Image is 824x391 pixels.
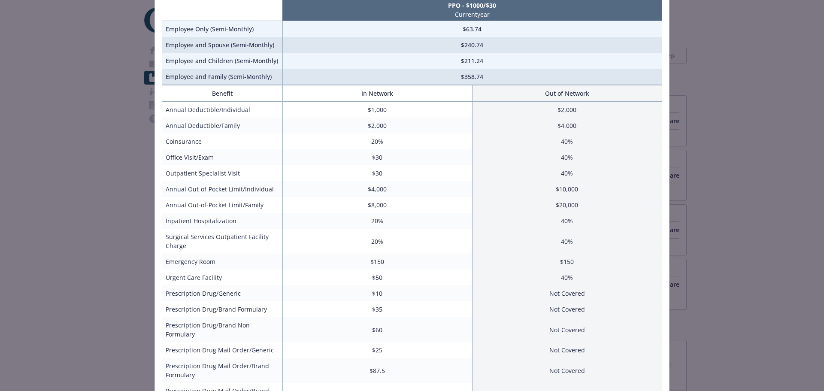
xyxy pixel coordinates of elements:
[472,254,662,270] td: $150
[162,317,283,342] td: Prescription Drug/Brand Non-Formulary
[472,342,662,358] td: Not Covered
[282,118,472,133] td: $2,000
[162,37,283,53] td: Employee and Spouse (Semi-Monthly)
[282,37,662,53] td: $240.74
[472,285,662,301] td: Not Covered
[472,118,662,133] td: $4,000
[472,197,662,213] td: $20,000
[162,285,283,301] td: Prescription Drug/Generic
[162,254,283,270] td: Emergency Room
[472,181,662,197] td: $10,000
[162,118,283,133] td: Annual Deductible/Family
[162,85,283,102] th: Benefit
[284,1,660,10] p: PPO - $1000/$30
[162,53,283,69] td: Employee and Children (Semi-Monthly)
[282,85,472,102] th: In Network
[162,69,283,85] td: Employee and Family (Semi-Monthly)
[472,317,662,342] td: Not Covered
[162,270,283,285] td: Urgent Care Facility
[282,102,472,118] td: $1,000
[472,213,662,229] td: 40%
[282,69,662,85] td: $358.74
[282,21,662,37] td: $63.74
[472,85,662,102] th: Out of Network
[162,133,283,149] td: Coinsurance
[162,229,283,254] td: Surgical Services Outpatient Facility Charge
[282,254,472,270] td: $150
[282,270,472,285] td: $50
[162,301,283,317] td: Prescription Drug/Brand Formulary
[472,270,662,285] td: 40%
[472,102,662,118] td: $2,000
[282,317,472,342] td: $60
[472,358,662,383] td: Not Covered
[472,229,662,254] td: 40%
[472,133,662,149] td: 40%
[282,133,472,149] td: 20%
[282,149,472,165] td: $30
[472,301,662,317] td: Not Covered
[282,181,472,197] td: $4,000
[284,10,660,19] p: Current year
[162,149,283,165] td: Office Visit/Exam
[282,229,472,254] td: 20%
[282,358,472,383] td: $87.5
[162,102,283,118] td: Annual Deductible/Individual
[282,53,662,69] td: $211.24
[162,358,283,383] td: Prescription Drug Mail Order/Brand Formulary
[162,181,283,197] td: Annual Out-of-Pocket Limit/Individual
[162,213,283,229] td: Inpatient Hospitalization
[282,301,472,317] td: $35
[162,165,283,181] td: Outpatient Specialist Visit
[162,21,283,37] td: Employee Only (Semi-Monthly)
[472,165,662,181] td: 40%
[282,197,472,213] td: $8,000
[282,285,472,301] td: $10
[162,342,283,358] td: Prescription Drug Mail Order/Generic
[282,342,472,358] td: $25
[472,149,662,165] td: 40%
[282,165,472,181] td: $30
[162,197,283,213] td: Annual Out-of-Pocket Limit/Family
[282,213,472,229] td: 20%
